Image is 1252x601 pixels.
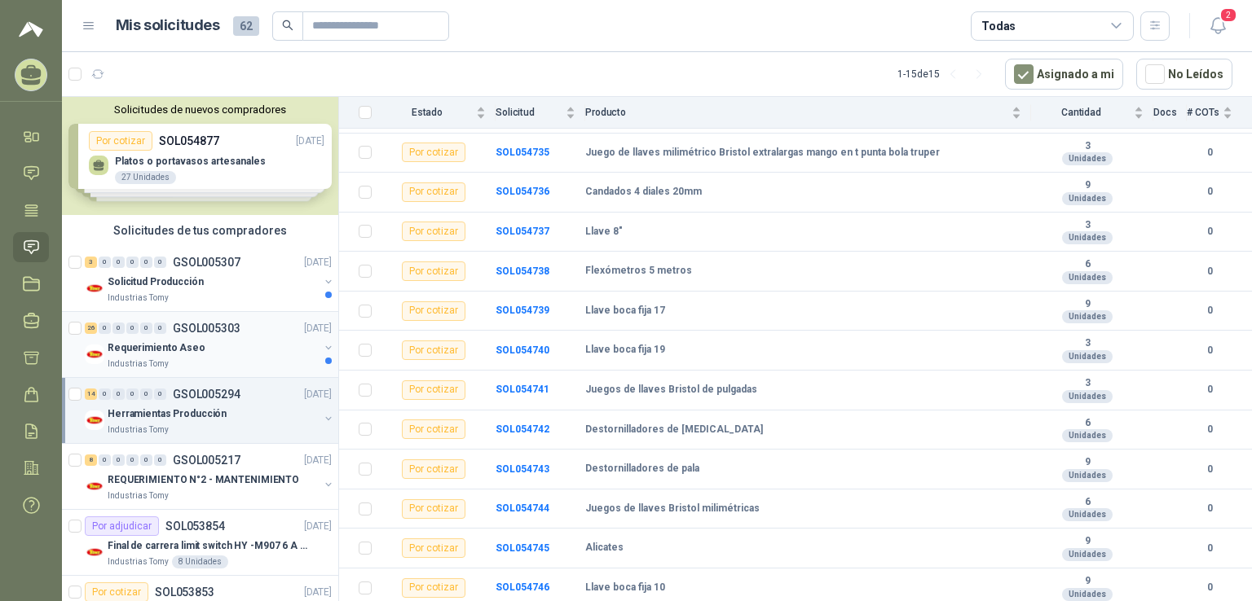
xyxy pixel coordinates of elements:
[85,516,159,536] div: Por adjudicar
[585,226,623,239] b: Llave 8"
[585,97,1031,129] th: Producto
[1062,548,1113,561] div: Unidades
[99,322,111,334] div: 0
[402,182,465,202] div: Por cotizar
[402,419,465,439] div: Por cotizar
[1187,303,1232,318] b: 0
[112,454,125,466] div: 0
[585,542,624,555] b: Alicates
[585,502,760,515] b: Juegos de llaves Bristol milimétricas
[173,454,240,466] p: GSOL005217
[402,578,465,598] div: Por cotizar
[496,226,549,237] a: SOL054737
[1062,429,1113,442] div: Unidades
[496,384,549,395] b: SOL054741
[140,454,152,466] div: 0
[85,454,97,466] div: 8
[154,388,166,400] div: 0
[112,388,125,400] div: 0
[496,265,549,277] b: SOL054738
[85,450,335,502] a: 8 0 0 0 0 0 GSOL005217[DATE] Company LogoREQUERIMIENTO N°2 - MANTENIMIENTOIndustrias Tomy
[85,344,104,364] img: Company Logo
[62,97,338,215] div: Solicitudes de nuevos compradoresPor cotizarSOL054877[DATE] Platos o portavasos artesanales27 Uni...
[402,538,465,558] div: Por cotizar
[402,499,465,519] div: Por cotizar
[85,388,97,400] div: 14
[85,384,335,436] a: 14 0 0 0 0 0 GSOL005294[DATE] Company LogoHerramientas ProducciónIndustrias Tomy
[1031,575,1144,588] b: 9
[108,555,169,568] p: Industrias Tomy
[1031,97,1153,129] th: Cantidad
[108,358,169,371] p: Industrias Tomy
[99,257,111,268] div: 0
[155,586,214,598] p: SOL053853
[1187,107,1219,118] span: # COTs
[165,520,225,532] p: SOL053854
[19,20,43,39] img: Logo peakr
[1062,310,1113,323] div: Unidades
[1187,422,1232,437] b: 0
[85,318,335,371] a: 26 0 0 0 0 0 GSOL005303[DATE] Company LogoRequerimiento AseoIndustrias Tomy
[1187,343,1232,358] b: 0
[85,279,104,298] img: Company Logo
[99,454,111,466] div: 0
[126,322,139,334] div: 0
[282,20,293,31] span: search
[585,147,940,160] b: Juego de llaves milimétrico Bristol extralargas mango en t punta bola truper
[173,322,240,334] p: GSOL005303
[496,502,549,514] a: SOL054744
[126,388,139,400] div: 0
[402,143,465,162] div: Por cotizar
[85,322,97,334] div: 26
[402,261,465,281] div: Por cotizar
[1031,377,1144,390] b: 3
[585,107,1008,118] span: Producto
[402,301,465,321] div: Por cotizar
[585,581,665,594] b: Llave boca fija 10
[585,186,702,199] b: Candados 4 diales 20mm
[112,322,125,334] div: 0
[496,305,549,316] a: SOL054739
[1062,231,1113,244] div: Unidades
[1031,140,1144,153] b: 3
[1062,469,1113,482] div: Unidades
[1031,496,1144,509] b: 6
[897,61,992,87] div: 1 - 15 de 15
[85,542,104,562] img: Company Logo
[1203,11,1232,41] button: 2
[68,103,332,116] button: Solicitudes de nuevos compradores
[85,476,104,496] img: Company Logo
[1062,350,1113,363] div: Unidades
[381,107,473,118] span: Estado
[108,292,169,305] p: Industrias Tomy
[108,538,311,554] p: Final de carrera limit switch HY -M907 6 A - 250 V a.c
[85,410,104,430] img: Company Logo
[126,257,139,268] div: 0
[1219,7,1237,23] span: 2
[1187,264,1232,279] b: 0
[1062,390,1113,403] div: Unidades
[585,384,757,397] b: Juegos de llaves Bristol de pulgadas
[402,340,465,360] div: Por cotizar
[496,186,549,197] a: SOL054736
[304,255,332,270] p: [DATE]
[62,510,338,576] a: Por adjudicarSOL053854[DATE] Company LogoFinal de carrera limit switch HY -M907 6 A - 250 V a.cIn...
[108,423,169,436] p: Industrias Tomy
[496,344,549,356] b: SOL054740
[496,147,549,158] a: SOL054735
[126,454,139,466] div: 0
[1062,588,1113,601] div: Unidades
[496,542,549,554] b: SOL054745
[1005,59,1123,90] button: Asignado a mi
[108,274,204,290] p: Solicitud Producción
[1031,107,1131,118] span: Cantidad
[585,305,665,318] b: Llave boca fija 17
[1062,271,1113,284] div: Unidades
[496,581,549,593] a: SOL054746
[585,265,692,278] b: Flexómetros 5 metros
[173,388,240,400] p: GSOL005294
[304,387,332,402] p: [DATE]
